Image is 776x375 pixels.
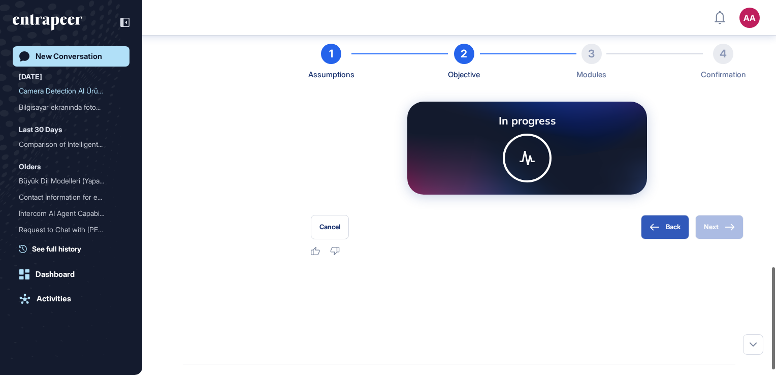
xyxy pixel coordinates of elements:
div: Büyük Dil Modelleri (Yapa... [19,173,115,189]
span: See full history [32,243,81,254]
div: 3 [581,44,602,64]
div: Büyük Dil Modelleri (Yapay Zeka) Nasıl Çalışır? Anlatan Videolar [19,173,123,189]
div: Assumptions [308,68,354,81]
div: Bilgisayar ekranında fotoğraf çekimini engelleyen sistemler [19,99,123,115]
div: Olders [19,161,41,173]
a: Activities [13,289,130,309]
div: Camera Detection AI Ürünü Olan Şirketler [19,83,123,99]
div: Contact Information for e... [19,189,115,205]
div: Camera Detection AI Ürünü... [19,83,115,99]
div: Request to Chat with Nash Agent [19,222,123,238]
div: Contact Information for eDreams Flight Organization Company [19,189,123,205]
div: Last 30 Days [19,123,62,136]
div: Confirmation [701,68,746,81]
div: New Conversation [36,52,102,61]
div: Request to Chat with [PERSON_NAME]... [19,222,115,238]
button: Cancel [311,215,349,239]
div: Objective [448,68,480,81]
button: Back [641,215,689,239]
div: Activities [37,294,71,303]
div: Comparison of Intelligent... [19,136,115,152]
div: 4 [713,44,733,64]
a: See full history [19,243,130,254]
button: AA [739,8,760,28]
div: entrapeer-logo [13,14,82,30]
div: In progress [424,114,631,127]
div: Intercom AI Agent Capabil... [19,205,115,222]
a: New Conversation [13,46,130,67]
div: [DATE] [19,71,42,83]
div: Modules [576,68,606,81]
div: Comparison of Intelligent Virtual Agent Solutions for High-Volume Banking Operations [19,136,123,152]
div: Intercom AI Agent Capabilities: Customer Chat, Real-time Assistance, and Translation Features [19,205,123,222]
a: Dashboard [13,264,130,285]
div: 1 [321,44,341,64]
div: 2 [454,44,474,64]
div: Bilgisayar ekranında foto... [19,99,115,115]
div: Dashboard [36,270,75,279]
